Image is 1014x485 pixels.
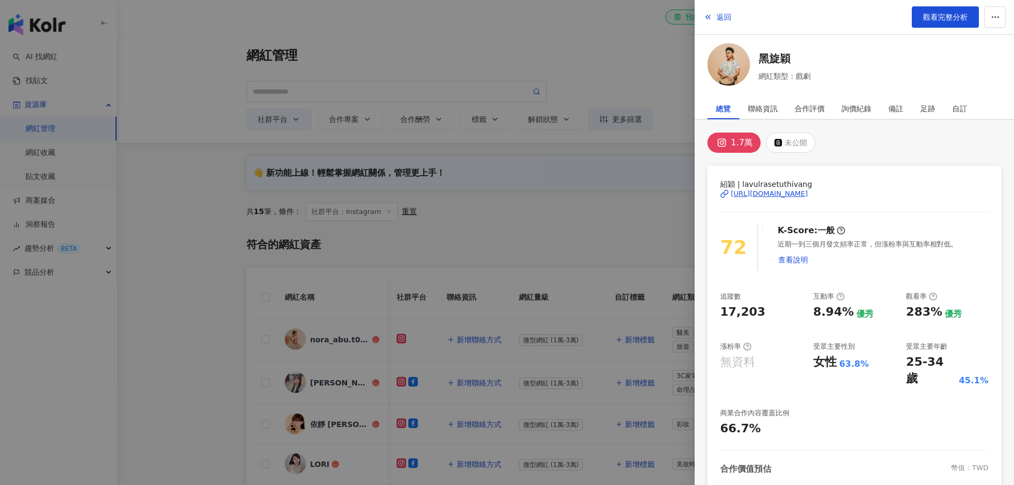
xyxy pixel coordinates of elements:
span: 觀看完整分析 [923,13,968,21]
div: [URL][DOMAIN_NAME] [731,189,808,199]
div: 自訂 [952,98,967,119]
span: 返回 [716,13,731,21]
div: 商業合作內容覆蓋比例 [720,408,789,418]
div: 25-34 歲 [906,354,956,387]
button: 未公開 [766,133,815,153]
div: 72 [720,233,747,263]
span: 網紅類型：戲劇 [759,70,811,82]
div: K-Score : [778,225,845,236]
div: 足跡 [920,98,935,119]
a: KOL Avatar [707,43,750,89]
a: [URL][DOMAIN_NAME] [720,189,988,199]
div: 一般 [818,225,835,236]
span: 查看說明 [778,256,808,264]
div: 合作價值預估 [720,463,771,475]
button: 查看說明 [778,249,809,270]
div: 優秀 [945,308,962,320]
div: 1.7萬 [731,135,753,150]
a: 黑旋穎 [759,51,811,66]
button: 返回 [703,6,732,28]
div: 63.8% [839,358,869,370]
div: 近期一到三個月發文頻率正常，但漲粉率與互動率相對低。 [778,240,988,270]
img: KOL Avatar [707,43,750,86]
div: 受眾主要性別 [813,342,855,351]
div: 漲粉率 [720,342,752,351]
div: 詢價紀錄 [842,98,871,119]
div: 無資料 [720,354,755,371]
div: 備註 [888,98,903,119]
div: 幣值：TWD [951,463,988,475]
div: 未公開 [785,135,807,150]
div: 45.1% [959,375,988,387]
div: 聯絡資訊 [748,98,778,119]
div: 追蹤數 [720,292,741,301]
div: 優秀 [856,308,873,320]
div: 66.7% [720,421,761,437]
div: 17,203 [720,304,765,320]
div: 受眾主要年齡 [906,342,947,351]
a: 觀看完整分析 [912,6,979,28]
div: 女性 [813,354,837,371]
div: 互動率 [813,292,845,301]
div: 總覽 [716,98,731,119]
div: 觀看率 [906,292,937,301]
div: 8.94% [813,304,854,320]
div: 合作評價 [795,98,825,119]
span: 紹穎 | lavulrasetuthivang [720,178,988,190]
button: 1.7萬 [707,133,761,153]
div: 283% [906,304,942,320]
